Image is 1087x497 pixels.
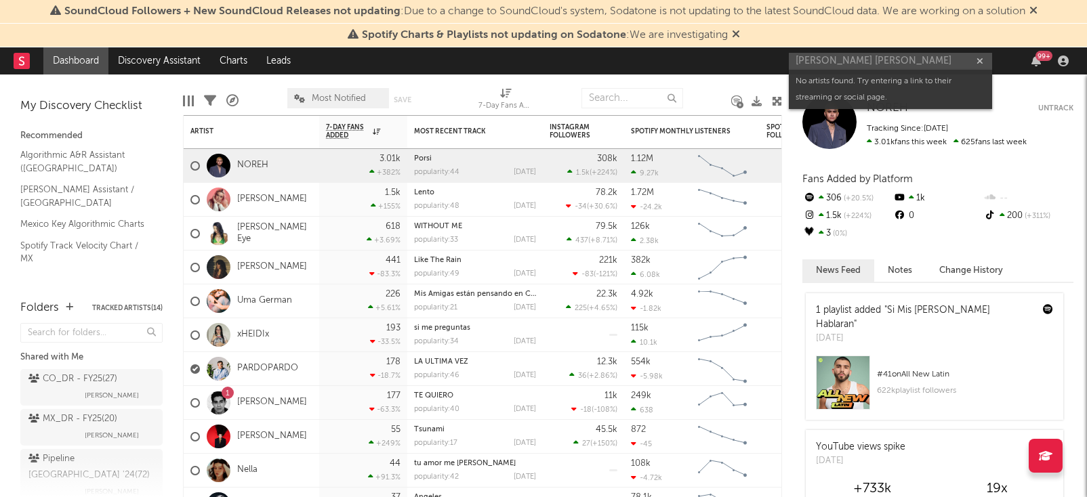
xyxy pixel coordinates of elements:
[514,473,536,481] div: [DATE]
[414,460,516,467] a: tu amor me [PERSON_NAME]
[368,473,401,481] div: +91.3 %
[575,305,587,312] span: 225
[631,391,651,400] div: 249k
[64,6,1025,17] span: : Due to a change to SoundCloud's system, Sodatone is not updating to the latest SoundCloud data....
[566,202,617,211] div: ( )
[592,440,615,448] span: +150 %
[567,168,617,177] div: ( )
[28,371,117,387] div: CO_DR - FY25 ( 27 )
[414,290,552,298] a: Mis Amigas están pensando en Casarse
[414,189,536,196] div: Lento
[604,391,617,400] div: 11k
[386,324,401,332] div: 193
[692,251,753,284] svg: Chart title
[20,300,59,316] div: Folders
[631,202,662,211] div: -24.2k
[631,169,659,177] div: 9.27k
[874,259,926,282] button: Notes
[371,202,401,211] div: +155 %
[692,352,753,386] svg: Chart title
[732,30,740,41] span: Dismiss
[386,222,401,231] div: 618
[385,188,401,197] div: 1.5k
[414,236,458,244] div: popularity: 33
[631,425,646,434] div: 872
[414,473,459,481] div: popularity: 42
[414,392,536,399] div: TE QUIERO
[28,411,117,427] div: MX_DR - FY25 ( 20 )
[816,303,1033,332] div: 1 playlist added
[237,329,269,341] a: xHEIDIx
[20,273,149,288] a: Spotify Search Virality / MX
[369,439,401,448] div: +249 %
[575,203,587,211] span: -34
[414,189,434,196] a: Lento
[210,47,257,74] a: Charts
[386,290,401,299] div: 226
[414,304,457,311] div: popularity: 21
[190,127,292,135] div: Artist
[692,420,753,454] svg: Chart title
[631,222,650,231] div: 126k
[766,123,814,139] div: Spotify Followers
[514,406,536,413] div: [DATE]
[631,358,651,366] div: 554k
[369,168,401,177] div: +382 %
[20,217,149,232] a: Mexico Key Algorithmic Charts
[514,202,536,210] div: [DATE]
[414,223,462,230] a: WITHOUT ME
[575,237,588,244] span: 437
[692,284,753,318] svg: Chart title
[20,323,163,343] input: Search for folders...
[514,304,536,311] div: [DATE]
[20,98,163,114] div: My Discovery Checklist
[414,324,536,332] div: si me preguntas
[893,207,983,225] div: 0
[589,372,615,380] span: +2.86 %
[514,338,536,345] div: [DATE]
[809,481,935,497] div: +733k
[596,188,617,197] div: 78.2k
[362,30,728,41] span: : We are investigating
[414,324,470,332] a: si me preguntas
[237,194,307,205] a: [PERSON_NAME]
[631,439,652,448] div: -45
[802,190,893,207] div: 306
[183,81,194,121] div: Edit Columns
[414,358,536,366] div: LA ULTIMA VEZ
[597,154,617,163] div: 308k
[842,213,871,220] span: +224 %
[386,358,401,366] div: 178
[414,155,432,163] a: Porsi
[692,318,753,352] svg: Chart title
[368,303,401,312] div: +5.61 %
[108,47,210,74] a: Discovery Assistant
[362,30,626,41] span: Spotify Charts & Playlists not updating on Sodatone
[92,305,163,311] button: Tracked Artists(14)
[631,127,733,135] div: Spotify Monthly Listeners
[414,406,459,413] div: popularity: 40
[514,372,536,379] div: [DATE]
[386,256,401,265] div: 441
[414,426,445,433] a: Tsunami
[631,236,659,245] div: 2.38k
[816,305,990,329] a: "Si Mis [PERSON_NAME] Hablaran"
[414,358,468,366] a: LA ULTIMA VEZ
[414,372,459,379] div: popularity: 46
[877,366,1053,383] div: # 41 on All New Latin
[867,138,1027,146] span: 625 fans last week
[478,81,533,121] div: 7-Day Fans Added (7-Day Fans Added)
[514,169,536,176] div: [DATE]
[43,47,108,74] a: Dashboard
[631,473,662,482] div: -4.72k
[514,236,536,244] div: [DATE]
[581,271,594,278] span: -83
[566,303,617,312] div: ( )
[237,160,268,171] a: NOREH
[935,481,1060,497] div: 19 x
[390,459,401,468] div: 44
[806,355,1063,420] a: #41onAll New Latin622kplaylist followers
[414,169,459,176] div: popularity: 44
[802,207,893,225] div: 1.5k
[414,338,459,345] div: popularity: 34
